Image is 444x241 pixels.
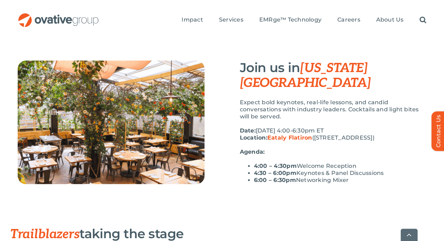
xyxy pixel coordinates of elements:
[419,16,426,24] a: Search
[182,16,203,24] a: Impact
[240,134,312,141] strong: Location:
[337,16,360,23] span: Careers
[259,16,321,24] a: EMRge™ Technology
[240,60,371,91] span: [US_STATE][GEOGRAPHIC_DATA]
[254,163,297,169] strong: 4:00 – 4:30pm
[254,170,296,176] strong: 4:30 – 6:00pm
[240,148,265,155] strong: Agenda:
[254,177,296,183] strong: 6:00 – 6:30pm
[240,127,256,134] strong: Date:
[182,9,426,31] nav: Menu
[259,16,321,23] span: EMRge™ Technology
[240,60,427,90] h3: Join us in
[219,16,243,23] span: Services
[240,127,427,141] p: [DATE] 4:00-6:30pm ET ([STREET_ADDRESS])
[254,163,427,170] li: Welcome Reception
[254,177,427,184] li: Networking Mixer
[240,99,427,120] p: Expect bold keynotes, real-life lessons, and candid conversations with industry leaders. Cocktail...
[219,16,243,24] a: Services
[18,12,99,19] a: OG_Full_horizontal_RGB
[267,134,312,141] a: Eataly Flatiron
[254,170,427,177] li: Keynotes & Panel Discussions
[376,16,403,24] a: About Us
[18,60,205,184] img: Eataly
[182,16,203,23] span: Impact
[337,16,360,24] a: Careers
[376,16,403,23] span: About Us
